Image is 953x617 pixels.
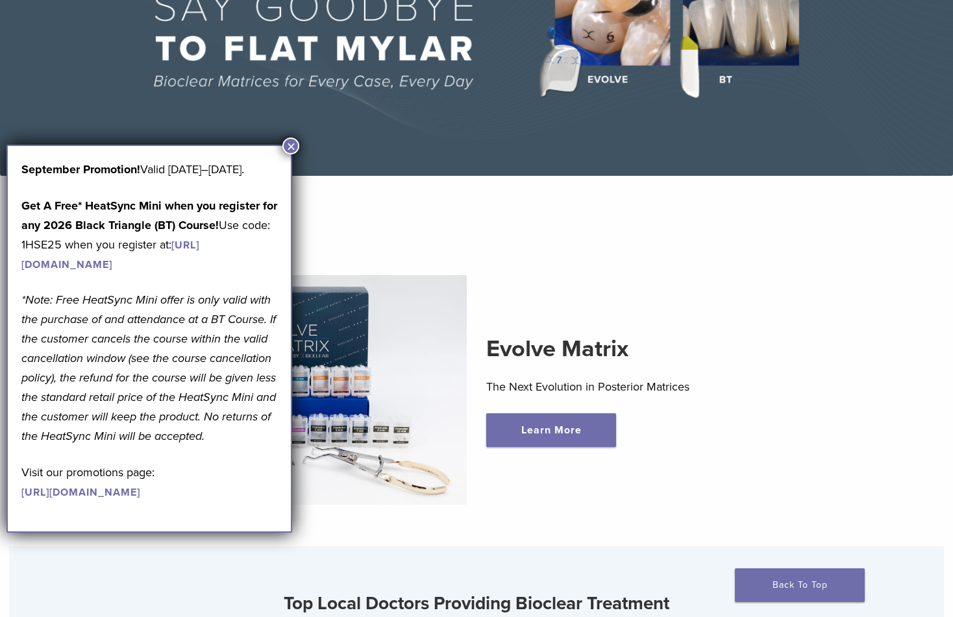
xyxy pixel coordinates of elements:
[21,293,276,443] em: *Note: Free HeatSync Mini offer is only valid with the purchase of and attendance at a BT Course....
[282,138,299,154] button: Close
[21,463,277,502] p: Visit our promotions page:
[486,377,839,396] p: The Next Evolution in Posterior Matrices
[486,333,839,365] h2: Evolve Matrix
[21,162,140,176] b: September Promotion!
[21,486,140,499] a: [URL][DOMAIN_NAME]
[735,568,865,602] a: Back To Top
[21,160,277,179] p: Valid [DATE]–[DATE].
[21,196,277,274] p: Use code: 1HSE25 when you register at:
[21,239,199,271] a: [URL][DOMAIN_NAME]
[486,413,616,447] a: Learn More
[21,199,277,232] strong: Get A Free* HeatSync Mini when you register for any 2026 Black Triangle (BT) Course!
